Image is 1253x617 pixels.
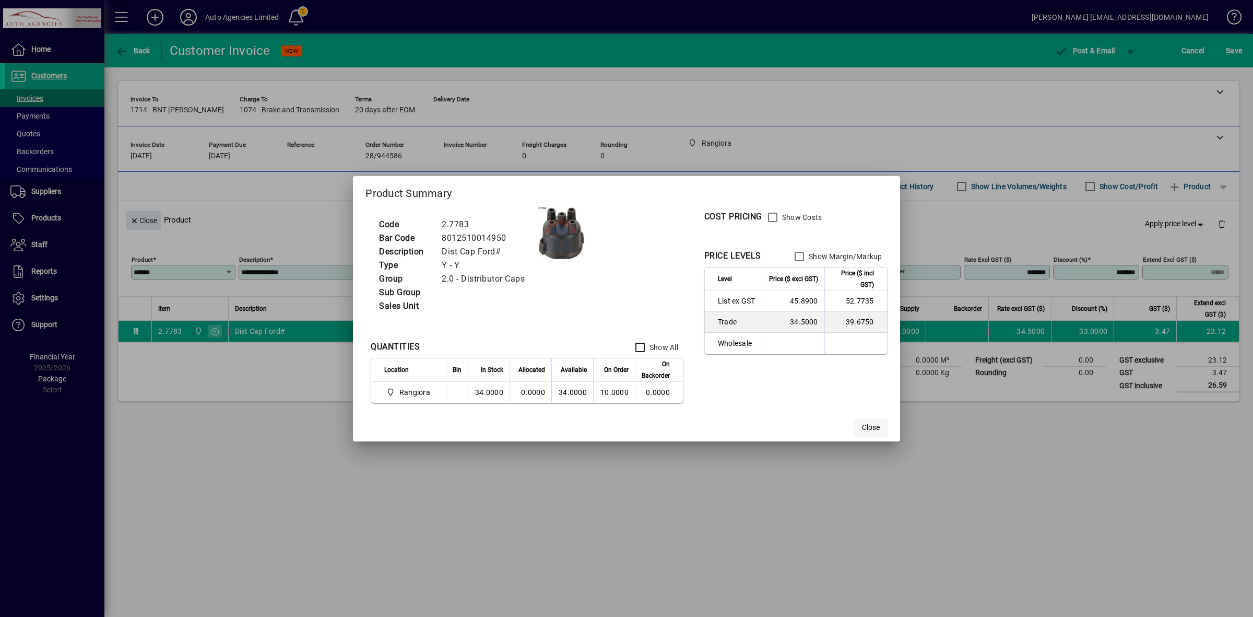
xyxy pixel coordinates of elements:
[762,291,824,312] td: 45.8900
[537,207,586,259] img: contain
[600,388,629,397] span: 10.0000
[468,382,510,403] td: 34.0000
[704,250,761,262] div: PRICE LEVELS
[374,259,436,272] td: Type
[384,364,409,376] span: Location
[481,364,503,376] span: In Stock
[704,211,762,223] div: COST PRICING
[551,382,593,403] td: 34.0000
[399,387,430,398] span: Rangiora
[807,251,882,262] label: Show Margin/Markup
[353,176,900,206] h2: Product Summary
[436,272,537,286] td: 2.0 - Distributor Caps
[831,267,874,290] span: Price ($ incl GST)
[854,418,888,437] button: Close
[824,312,887,333] td: 39.6750
[718,317,755,327] span: Trade
[604,364,629,376] span: On Order
[371,341,420,353] div: QUANTITIES
[769,273,818,285] span: Price ($ excl GST)
[436,259,537,272] td: Y - Y
[453,364,462,376] span: Bin
[642,358,670,381] span: On Backorder
[635,382,683,403] td: 0.0000
[647,342,678,353] label: Show All
[718,296,755,306] span: List ex GST
[374,245,436,259] td: Description
[718,273,732,285] span: Level
[518,364,545,376] span: Allocated
[718,338,755,348] span: Wholesale
[436,218,537,231] td: 2.7783
[436,231,537,245] td: 8012510014950
[374,218,436,231] td: Code
[824,291,887,312] td: 52.7735
[436,245,537,259] td: Dist Cap Ford#
[374,286,436,299] td: Sub Group
[374,299,436,313] td: Sales Unit
[374,231,436,245] td: Bar Code
[384,386,434,399] span: Rangiora
[762,312,824,333] td: 34.5000
[780,212,822,223] label: Show Costs
[862,422,880,433] span: Close
[374,272,436,286] td: Group
[510,382,551,403] td: 0.0000
[561,364,587,376] span: Available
